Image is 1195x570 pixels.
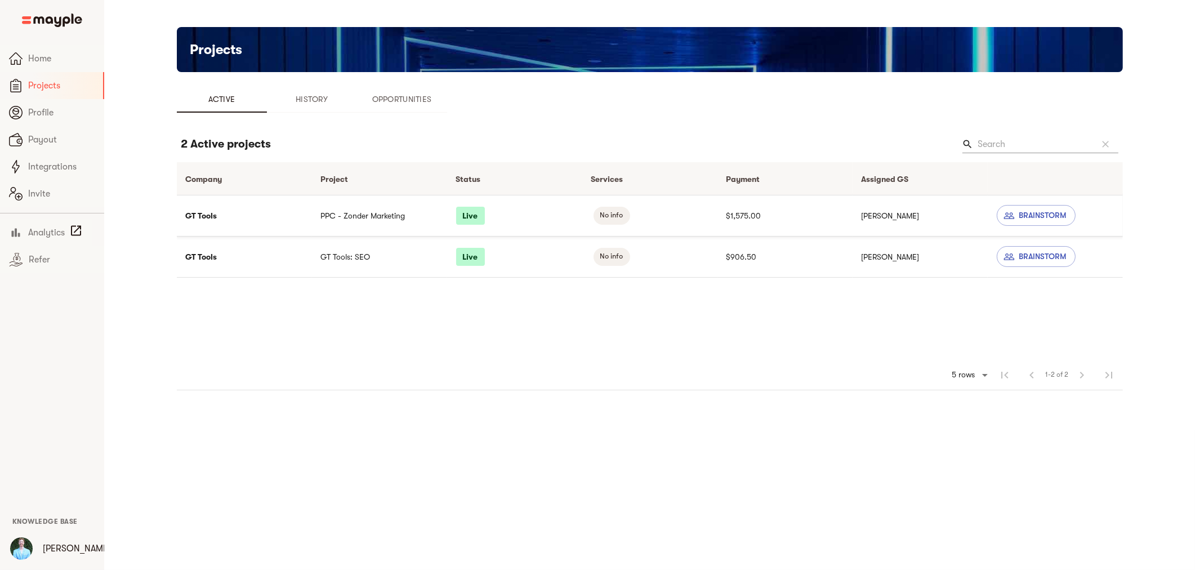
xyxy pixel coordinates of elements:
[456,172,496,186] span: Status
[43,542,111,555] p: [PERSON_NAME]
[978,135,1089,153] input: Search
[312,195,447,236] td: PPC - Zonder Marketing
[28,106,95,119] span: Profile
[28,187,95,201] span: Invite
[177,236,312,277] td: GT Tools
[3,531,39,567] button: User Menu
[1046,369,1069,381] span: 1-2 of 2
[1006,250,1067,264] span: Brainstorm
[456,207,485,225] p: Live
[862,172,909,186] div: Assigned GS
[10,537,33,560] img: OhkX6i7yTiKNR48D63oJ
[1019,362,1046,389] span: Previous Page
[1139,516,1195,570] iframe: Chat Widget
[1069,362,1096,389] span: Next Page
[853,236,988,277] td: [PERSON_NAME]
[992,362,1019,389] span: First Page
[717,236,853,277] td: $906.50
[591,172,623,186] div: Services
[28,226,65,239] span: Analytics
[594,251,630,262] span: No info
[997,205,1076,226] button: Brainstorm
[274,92,350,106] span: History
[177,195,312,236] td: GT Tools
[186,172,237,186] span: Company
[726,172,775,186] span: Payment
[456,172,481,186] div: Status
[717,195,853,236] td: $1,575.00
[28,160,95,173] span: Integrations
[591,172,638,186] span: Services
[186,172,222,186] div: Company
[181,135,271,153] h6: 2 Active projects
[321,172,349,186] div: Project
[1006,208,1067,222] span: Brainstorm
[12,516,78,526] a: Knowledge Base
[726,172,760,186] div: Payment
[190,41,243,59] h5: Projects
[22,14,82,27] img: Main logo
[862,172,924,186] span: Assigned GS
[12,518,78,526] span: Knowledge Base
[364,92,440,106] span: Opportunities
[962,139,974,150] span: Search
[853,195,988,236] td: [PERSON_NAME]
[312,236,447,277] td: GT Tools: SEO
[28,79,94,92] span: Projects
[594,210,630,221] span: No info
[1096,362,1123,389] span: Last Page
[949,370,978,380] div: 5 rows
[28,52,95,65] span: Home
[321,172,363,186] span: Project
[456,248,485,266] p: Live
[945,367,992,384] div: 5 rows
[997,246,1076,267] button: Brainstorm
[184,92,260,106] span: Active
[29,253,95,266] span: Refer
[28,133,95,146] span: Payout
